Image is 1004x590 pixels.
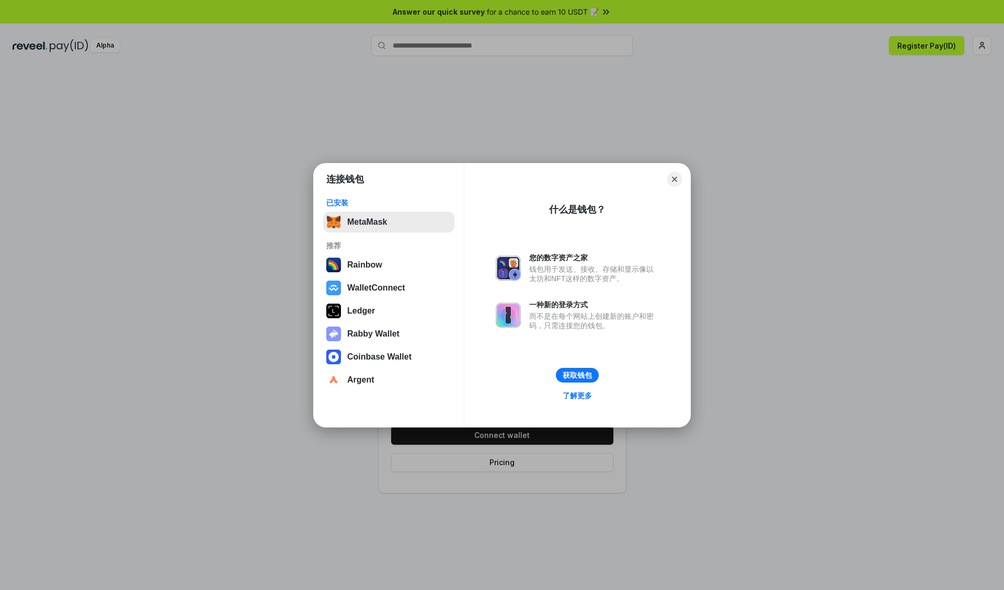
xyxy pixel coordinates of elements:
[323,212,454,233] button: MetaMask
[326,304,341,318] img: svg+xml,%3Csvg%20xmlns%3D%22http%3A%2F%2Fwww.w3.org%2F2000%2Fsvg%22%20width%3D%2228%22%20height%3...
[529,311,659,330] div: 而不是在每个网站上创建新的账户和密码，只需连接您的钱包。
[326,173,364,186] h1: 连接钱包
[496,303,521,328] img: svg+xml,%3Csvg%20xmlns%3D%22http%3A%2F%2Fwww.w3.org%2F2000%2Fsvg%22%20fill%3D%22none%22%20viewBox...
[529,300,659,309] div: 一种新的登录方式
[323,277,454,298] button: WalletConnect
[667,172,682,187] button: Close
[326,215,341,229] img: svg+xml,%3Csvg%20fill%3D%22none%22%20height%3D%2233%22%20viewBox%3D%220%200%2035%2033%22%20width%...
[556,389,598,402] a: 了解更多
[323,323,454,344] button: Rabby Wallet
[326,350,341,364] img: svg+xml,%3Csvg%20width%3D%2228%22%20height%3D%2228%22%20viewBox%3D%220%200%2028%2028%22%20fill%3D...
[496,256,521,281] img: svg+xml,%3Csvg%20xmlns%3D%22http%3A%2F%2Fwww.w3.org%2F2000%2Fsvg%22%20fill%3D%22none%22%20viewBox...
[347,283,405,293] div: WalletConnect
[347,306,375,316] div: Ledger
[529,264,659,283] div: 钱包用于发送、接收、存储和显示像以太坊和NFT这样的数字资产。
[529,253,659,262] div: 您的数字资产之家
[347,217,387,227] div: MetaMask
[549,203,606,216] div: 什么是钱包？
[326,258,341,272] img: svg+xml,%3Csvg%20width%3D%22120%22%20height%3D%22120%22%20viewBox%3D%220%200%20120%20120%22%20fil...
[323,300,454,321] button: Ledger
[326,198,451,207] div: 已安装
[563,371,592,380] div: 获取钱包
[347,375,374,385] div: Argent
[323,254,454,275] button: Rainbow
[323,346,454,367] button: Coinbase Wallet
[326,373,341,387] img: svg+xml,%3Csvg%20width%3D%2228%22%20height%3D%2228%22%20viewBox%3D%220%200%2028%2028%22%20fill%3D...
[326,327,341,341] img: svg+xml,%3Csvg%20xmlns%3D%22http%3A%2F%2Fwww.w3.org%2F2000%2Fsvg%22%20fill%3D%22none%22%20viewBox...
[326,281,341,295] img: svg+xml,%3Csvg%20width%3D%2228%22%20height%3D%2228%22%20viewBox%3D%220%200%2028%2028%22%20fill%3D...
[556,368,599,383] button: 获取钱包
[323,369,454,390] button: Argent
[347,352,412,362] div: Coinbase Wallet
[563,391,592,400] div: 了解更多
[326,241,451,250] div: 推荐
[347,329,400,339] div: Rabby Wallet
[347,260,382,270] div: Rainbow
